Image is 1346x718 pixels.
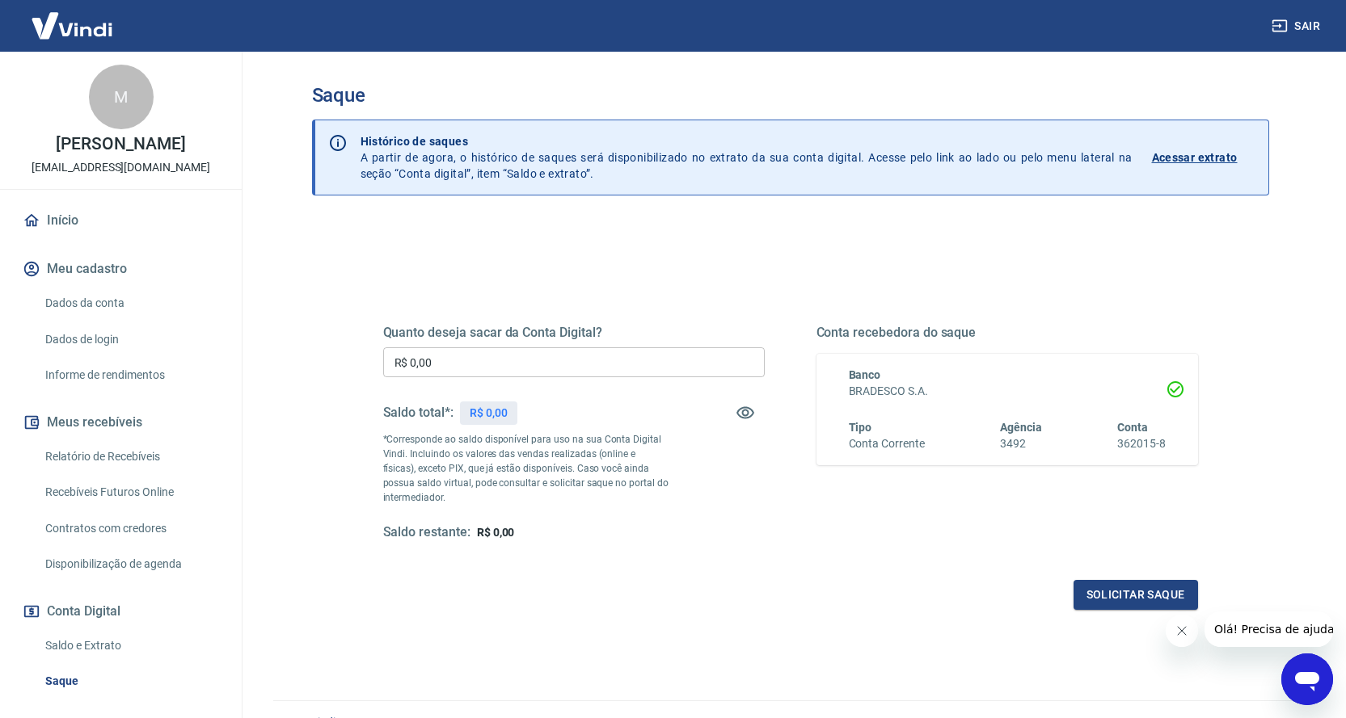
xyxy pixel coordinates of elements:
[19,251,222,287] button: Meu cadastro
[32,159,210,176] p: [EMAIL_ADDRESS][DOMAIN_NAME]
[816,325,1198,341] h5: Conta recebedora do saque
[470,405,508,422] p: R$ 0,00
[1152,149,1238,166] p: Acessar extrato
[19,405,222,440] button: Meus recebíveis
[361,133,1133,182] p: A partir de agora, o histórico de saques será disponibilizado no extrato da sua conta digital. Ac...
[1117,421,1148,434] span: Conta
[477,526,515,539] span: R$ 0,00
[39,629,222,662] a: Saldo e Extrato
[10,11,136,24] span: Olá! Precisa de ajuda?
[1000,435,1042,452] h6: 3492
[39,548,222,581] a: Disponibilização de agenda
[383,524,470,541] h5: Saldo restante:
[19,594,222,629] button: Conta Digital
[1117,435,1166,452] h6: 362015-8
[849,383,1166,400] h6: BRADESCO S.A.
[312,84,1269,107] h3: Saque
[1166,615,1198,647] iframe: Fechar mensagem
[849,368,881,381] span: Banco
[849,435,925,452] h6: Conta Corrente
[39,665,222,698] a: Saque
[39,323,222,356] a: Dados de login
[1268,11,1327,41] button: Sair
[849,421,872,434] span: Tipo
[383,325,765,341] h5: Quanto deseja sacar da Conta Digital?
[56,136,185,153] p: [PERSON_NAME]
[19,1,124,50] img: Vindi
[361,133,1133,149] p: Histórico de saques
[39,359,222,392] a: Informe de rendimentos
[1281,653,1333,705] iframe: Botão para abrir a janela de mensagens
[39,476,222,509] a: Recebíveis Futuros Online
[39,512,222,545] a: Contratos com credores
[1074,580,1198,610] button: Solicitar saque
[383,405,454,421] h5: Saldo total*:
[89,65,154,129] div: M
[1205,611,1333,647] iframe: Mensagem da empresa
[383,432,669,505] p: *Corresponde ao saldo disponível para uso na sua Conta Digital Vindi. Incluindo os valores das ve...
[39,440,222,473] a: Relatório de Recebíveis
[1152,133,1255,182] a: Acessar extrato
[1000,421,1042,434] span: Agência
[19,203,222,238] a: Início
[39,287,222,320] a: Dados da conta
